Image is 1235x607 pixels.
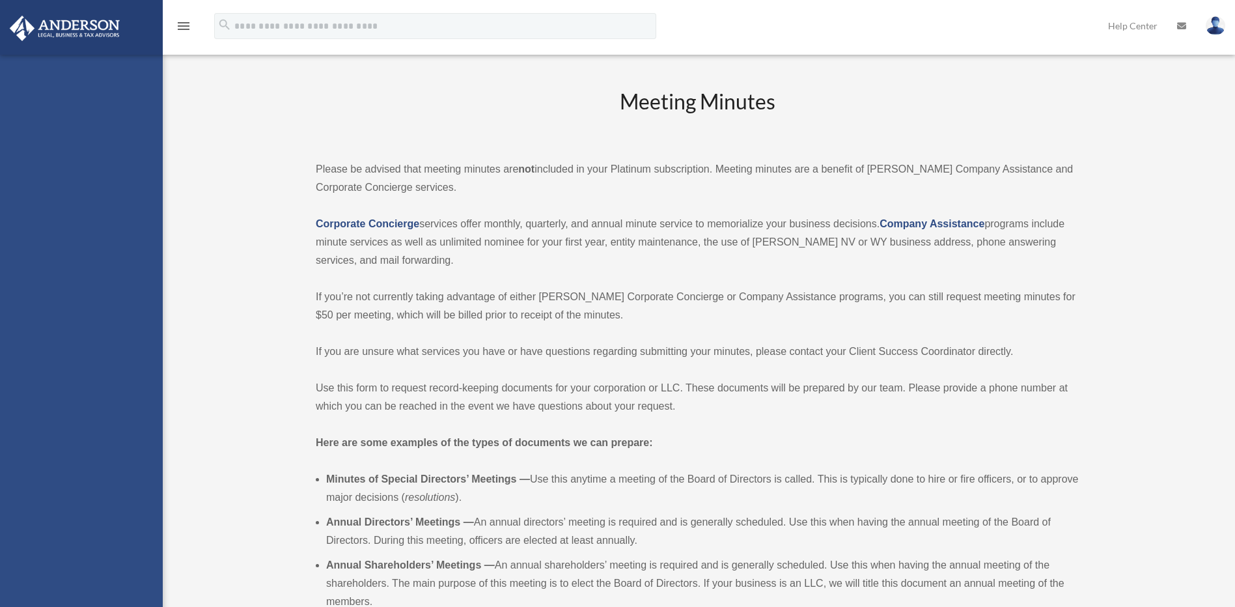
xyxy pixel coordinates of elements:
[316,343,1079,361] p: If you are unsure what services you have or have questions regarding submitting your minutes, ple...
[326,470,1079,507] li: Use this anytime a meeting of the Board of Directors is called. This is typically done to hire or...
[6,16,124,41] img: Anderson Advisors Platinum Portal
[880,218,984,229] a: Company Assistance
[217,18,232,32] i: search
[316,288,1079,324] p: If you’re not currently taking advantage of either [PERSON_NAME] Corporate Concierge or Company A...
[405,492,455,503] em: resolutions
[518,163,534,175] strong: not
[316,379,1079,416] p: Use this form to request record-keeping documents for your corporation or LLC. These documents wi...
[326,473,530,485] b: Minutes of Special Directors’ Meetings —
[326,516,474,528] b: Annual Directors’ Meetings —
[326,513,1079,550] li: An annual directors’ meeting is required and is generally scheduled. Use this when having the ann...
[316,215,1079,270] p: services offer monthly, quarterly, and annual minute service to memorialize your business decisio...
[176,18,191,34] i: menu
[316,160,1079,197] p: Please be advised that meeting minutes are included in your Platinum subscription. Meeting minute...
[316,87,1079,141] h2: Meeting Minutes
[316,218,419,229] a: Corporate Concierge
[1206,16,1225,35] img: User Pic
[176,23,191,34] a: menu
[326,559,495,571] b: Annual Shareholders’ Meetings —
[316,437,653,448] strong: Here are some examples of the types of documents we can prepare:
